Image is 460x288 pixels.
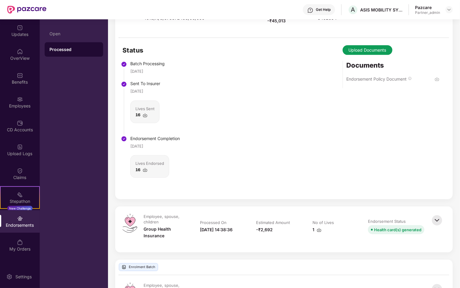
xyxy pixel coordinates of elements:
img: svg+xml;base64,PHN2ZyBpZD0iU3RlcC1Eb25lLTMyeDMyIiB4bWxucz0iaHR0cDovL3d3dy53My5vcmcvMjAwMC9zdmciIH... [121,81,127,87]
div: Employee, spouse, children [144,214,187,225]
div: Estimated Amount [256,220,290,225]
img: svg+xml;base64,PHN2ZyBpZD0iQ2xhaW0iIHhtbG5zPSJodHRwOi8vd3d3LnczLm9yZy8yMDAwL3N2ZyIgd2lkdGg9IjIwIi... [17,168,23,174]
img: svg+xml;base64,PHN2ZyBpZD0iSW5mbyIgeG1sbnM9Imh0dHA6Ly93d3cudzMub3JnLzIwMDAvc3ZnIiB3aWR0aD0iMTQiIG... [408,77,412,80]
img: svg+xml;base64,PHN2ZyBpZD0iU3RlcC1Eb25lLTMyeDMyIiB4bWxucz0iaHR0cDovL3d3dy53My5vcmcvMjAwMC9zdmciIH... [121,61,127,67]
div: [DATE] 14:38:36 [200,226,233,233]
div: -₹2,692 [256,226,273,233]
b: 16 [135,167,140,172]
div: No of Lives [312,220,334,225]
img: svg+xml;base64,PHN2ZyBpZD0iRG93bmxvYWQtMzJ4MzIiIHhtbG5zPSJodHRwOi8vd3d3LnczLm9yZy8yMDAwL3N2ZyIgd2... [435,77,439,82]
div: ASIS MOBILITY SYSTEMS INDIA PRIVATE LIMITED [360,7,402,13]
img: svg+xml;base64,PHN2ZyBpZD0iU2V0dGluZy0yMHgyMCIgeG1sbnM9Imh0dHA6Ly93d3cudzMub3JnLzIwMDAvc3ZnIiB3aW... [6,274,12,280]
img: svg+xml;base64,PHN2ZyBpZD0iQmFjay0zMngzMiIgeG1sbnM9Imh0dHA6Ly93d3cudzMub3JnLzIwMDAvc3ZnIiB3aWR0aD... [430,214,444,227]
img: svg+xml;base64,PHN2ZyBpZD0iVXBsb2FkX0xvZ3MiIGRhdGEtbmFtZT0iVXBsb2FkIExvZ3MiIHhtbG5zPSJodHRwOi8vd3... [17,144,23,150]
img: svg+xml;base64,PHN2ZyBpZD0iVXBsb2FkX0xvZ3MiIGRhdGEtbmFtZT0iVXBsb2FkIExvZ3MiIHhtbG5zPSJodHRwOi8vd3... [122,265,126,270]
div: Get Help [316,7,331,12]
b: 16 [135,112,140,117]
img: svg+xml;base64,PHN2ZyBpZD0iRHJvcGRvd24tMzJ4MzIiIHhtbG5zPSJodHRwOi8vd3d3LnczLm9yZy8yMDAwL3N2ZyIgd2... [447,7,452,12]
div: New Challenge [7,206,33,211]
div: Batch Processing [130,60,180,67]
div: 1 [312,226,322,233]
img: svg+xml;base64,PHN2ZyBpZD0iRG93bmxvYWQtMzJ4MzIiIHhtbG5zPSJodHRwOi8vd3d3LnczLm9yZy8yMDAwL3N2ZyIgd2... [317,228,322,232]
div: Pazcare [415,5,440,10]
div: Sent To Insurer [130,80,180,87]
div: [DATE] [130,88,143,94]
img: svg+xml;base64,PHN2ZyBpZD0iQmVuZWZpdHMiIHhtbG5zPSJodHRwOi8vd3d3LnczLm9yZy8yMDAwL3N2ZyIgd2lkdGg9Ij... [17,72,23,78]
img: svg+xml;base64,PHN2ZyBpZD0iU3RlcC1Eb25lLTMyeDMyIiB4bWxucz0iaHR0cDovL3d3dy53My5vcmcvMjAwMC9zdmciIH... [121,136,127,142]
div: Documents [347,61,439,69]
div: Open [49,31,98,36]
img: svg+xml;base64,PHN2ZyBpZD0iQ0RfQWNjb3VudHMiIGRhdGEtbmFtZT0iQ0QgQWNjb3VudHMiIHhtbG5zPSJodHRwOi8vd3... [17,120,23,126]
div: Endorsement Completion [130,135,180,142]
img: svg+xml;base64,PHN2ZyBpZD0iSGVscC0zMngzMiIgeG1sbnM9Imh0dHA6Ly93d3cudzMub3JnLzIwMDAvc3ZnIiB3aWR0aD... [307,7,313,13]
div: Lives Endorsed [135,160,164,166]
img: svg+xml;base64,PHN2ZyBpZD0iRG93bmxvYWQtMzJ4MzIiIHhtbG5zPSJodHRwOi8vd3d3LnczLm9yZy8yMDAwL3N2ZyIgd2... [143,113,148,118]
div: [DATE] [130,68,143,74]
div: Settings [14,274,33,280]
img: svg+xml;base64,PHN2ZyB4bWxucz0iaHR0cDovL3d3dy53My5vcmcvMjAwMC9zdmciIHdpZHRoPSIyMSIgaGVpZ2h0PSIyMC... [17,192,23,198]
img: svg+xml;base64,PHN2ZyBpZD0iRG93bmxvYWQtMzJ4MzIiIHhtbG5zPSJodHRwOi8vd3d3LnczLm9yZy8yMDAwL3N2ZyIgd2... [143,168,148,172]
img: svg+xml;base64,PHN2ZyBpZD0iRW1wbG95ZWVzIiB4bWxucz0iaHR0cDovL3d3dy53My5vcmcvMjAwMC9zdmciIHdpZHRoPS... [17,96,23,102]
img: svg+xml;base64,PHN2ZyBpZD0iTXlfT3JkZXJzIiBkYXRhLW5hbWU9Ik15IE9yZGVycyIgeG1sbnM9Imh0dHA6Ly93d3cudz... [17,239,23,245]
div: Endorsement Status [368,219,406,224]
div: Group Health Insurance [144,226,188,239]
div: Endorsement Policy Document [347,76,407,82]
div: Processed On [200,220,227,225]
div: Stepathon [1,198,39,204]
span: A [351,6,355,13]
h2: Status [122,45,180,55]
div: -₹45,013 [268,18,286,24]
img: New Pazcare Logo [7,6,46,14]
img: svg+xml;base64,PHN2ZyB4bWxucz0iaHR0cDovL3d3dy53My5vcmcvMjAwMC9zdmciIHdpZHRoPSI0OS4zMiIgaGVpZ2h0PS... [122,214,137,233]
div: Enrolment Batch [119,263,158,271]
div: Lives Sent [135,106,154,112]
div: [DATE] [130,143,143,149]
div: Processed [49,46,98,53]
button: Upload Documents [343,45,392,55]
div: Partner_admin [415,10,440,15]
img: svg+xml;base64,PHN2ZyBpZD0iVXBkYXRlZCIgeG1sbnM9Imh0dHA6Ly93d3cudzMub3JnLzIwMDAvc3ZnIiB3aWR0aD0iMj... [17,25,23,31]
div: Health card(s) generated [374,226,421,233]
img: svg+xml;base64,PHN2ZyBpZD0iRW5kb3JzZW1lbnRzIiB4bWxucz0iaHR0cDovL3d3dy53My5vcmcvMjAwMC9zdmciIHdpZH... [17,216,23,222]
img: svg+xml;base64,PHN2ZyBpZD0iSG9tZSIgeG1sbnM9Imh0dHA6Ly93d3cudzMub3JnLzIwMDAvc3ZnIiB3aWR0aD0iMjAiIG... [17,49,23,55]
